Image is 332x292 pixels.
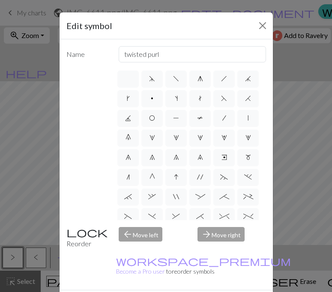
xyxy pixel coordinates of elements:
[198,95,202,102] span: t
[221,154,227,161] span: e
[61,227,114,249] div: Reorder
[150,174,155,180] span: G
[221,95,227,102] span: F
[148,193,156,200] span: ,
[197,154,203,161] span: 9
[195,193,205,200] span: :
[149,75,155,82] span: d
[173,193,179,200] span: "
[173,134,179,141] span: 2
[245,75,251,82] span: j
[116,255,291,267] span: workspace_premium
[221,75,227,82] span: h
[197,134,203,141] span: 3
[126,154,131,161] span: 6
[219,193,229,200] span: ;
[245,134,251,141] span: 5
[125,115,131,121] span: J
[245,95,251,102] span: H
[150,154,155,161] span: 7
[245,154,251,161] span: m
[197,174,203,180] span: '
[173,115,179,121] span: P
[66,19,112,32] h5: Edit symbol
[220,174,228,180] span: ~
[197,75,203,82] span: g
[127,95,130,102] span: k
[61,46,114,62] label: Name
[116,257,291,275] a: Become a Pro user
[244,174,252,180] span: .
[124,213,132,220] span: (
[256,19,269,32] button: Close
[148,213,156,220] span: )
[175,95,178,102] span: s
[173,154,179,161] span: 8
[222,115,226,121] span: /
[219,213,229,220] span: ^
[126,174,130,180] span: n
[150,134,155,141] span: 1
[173,75,179,82] span: f
[243,193,253,200] span: +
[174,174,178,180] span: I
[149,115,155,121] span: O
[221,134,227,141] span: 4
[243,213,253,220] span: %
[197,115,203,121] span: T
[172,213,180,220] span: &
[126,134,131,141] span: 0
[124,193,132,200] span: `
[116,257,291,275] small: to reorder symbols
[151,95,153,102] span: p
[248,115,248,121] span: |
